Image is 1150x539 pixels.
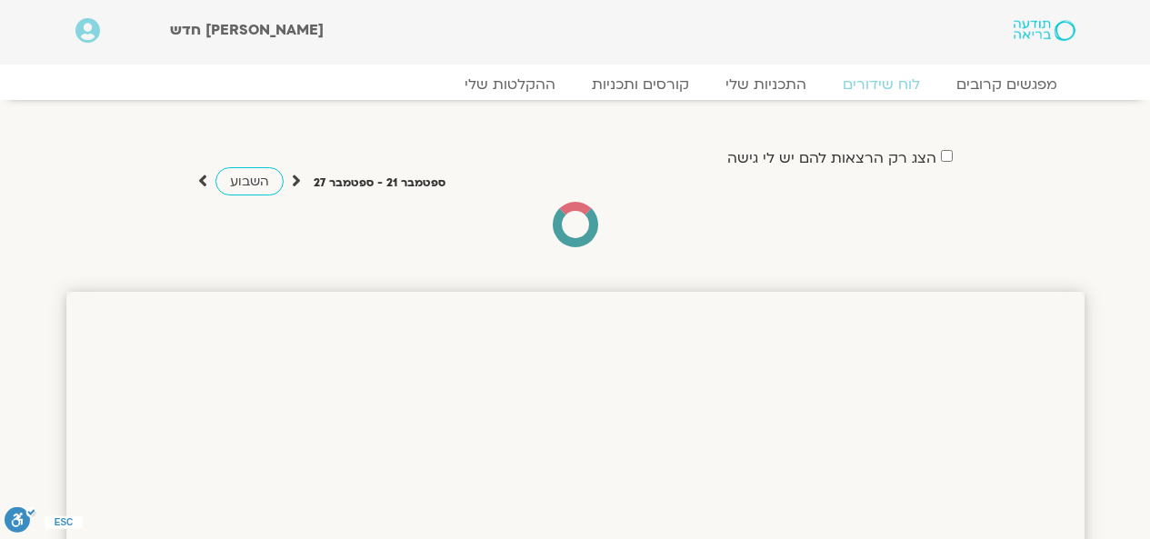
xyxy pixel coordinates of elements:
[825,75,938,94] a: לוח שידורים
[938,75,1075,94] a: מפגשים קרובים
[230,173,269,190] span: השבוע
[75,75,1075,94] nav: Menu
[727,150,936,166] label: הצג רק הרצאות להם יש לי גישה
[170,20,324,40] span: [PERSON_NAME] חדש
[446,75,574,94] a: ההקלטות שלי
[215,167,284,195] a: השבוע
[574,75,707,94] a: קורסים ותכניות
[314,174,445,193] p: ספטמבר 21 - ספטמבר 27
[707,75,825,94] a: התכניות שלי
